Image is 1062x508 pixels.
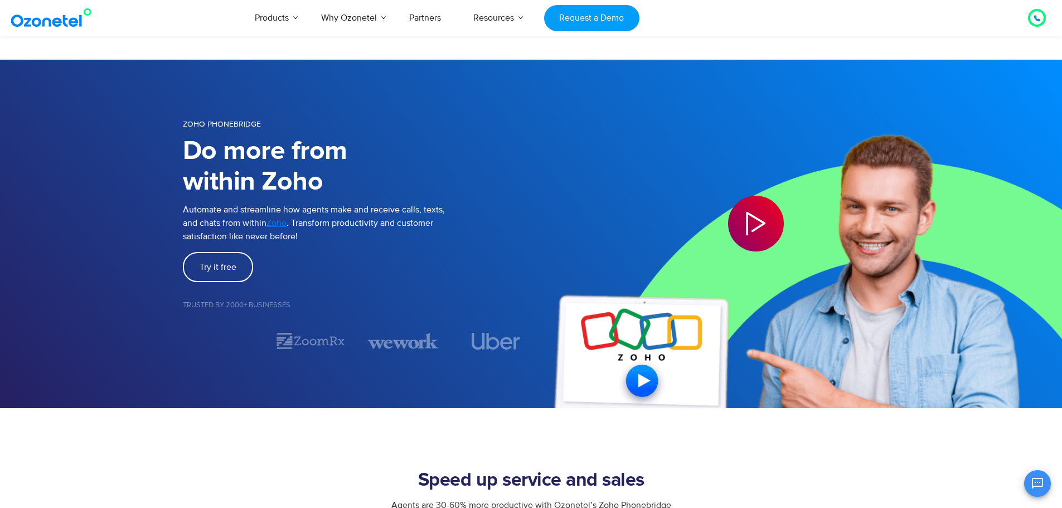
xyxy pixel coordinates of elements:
div: Play Video [728,196,784,251]
a: Try it free [183,252,253,282]
div: 4 / 7 [460,333,531,350]
h5: Trusted by 2000+ Businesses [183,302,531,309]
img: wework [368,331,438,351]
img: uber [472,333,520,350]
div: 2 / 7 [275,331,346,351]
div: Image Carousel [183,331,531,351]
img: zoomrx [275,331,346,351]
h2: Speed up service and sales [183,470,880,492]
a: Zoho [266,216,287,230]
span: Zoho [266,217,287,229]
div: 1 / 7 [183,335,253,348]
h1: Do more from within Zoho [183,136,531,197]
span: Try it free [200,263,236,272]
span: Zoho Phonebridge [183,119,261,129]
p: Automate and streamline how agents make and receive calls, texts, and chats from within . Transfo... [183,203,531,243]
a: Request a Demo [544,5,639,31]
button: Open chat [1024,470,1051,497]
div: 3 / 7 [368,331,438,351]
